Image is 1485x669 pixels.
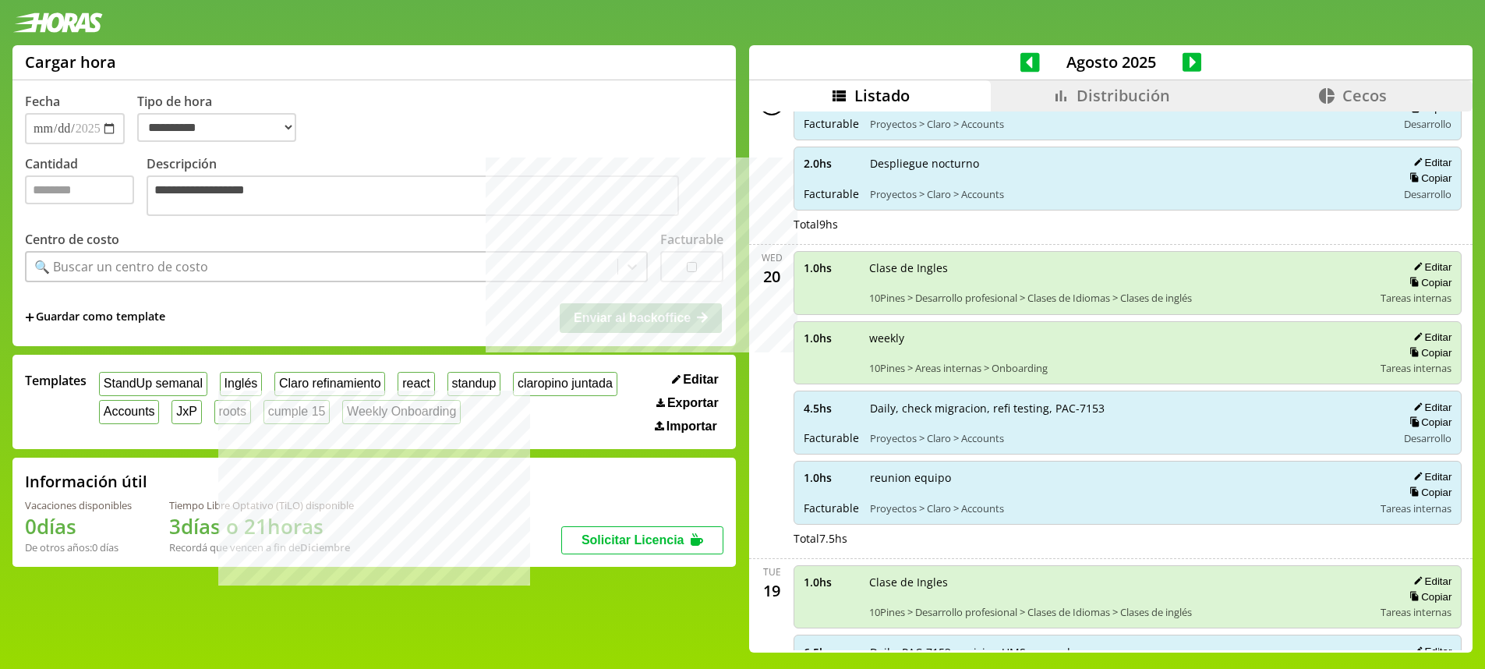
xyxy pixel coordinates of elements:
span: Despliegue nocturno [870,156,1386,171]
span: Distribución [1077,85,1170,106]
button: standup [447,372,501,396]
div: Total 9 hs [794,217,1462,232]
label: Descripción [147,155,723,220]
span: Cecos [1342,85,1387,106]
button: Claro refinamiento [274,372,385,396]
span: reunion equipo [870,470,1370,485]
span: weekly [869,331,1370,345]
div: 20 [759,264,784,289]
button: Copiar [1405,172,1451,185]
button: Copiar [1405,346,1451,359]
span: 1.0 hs [804,260,858,275]
button: claropino juntada [513,372,617,396]
h1: 3 días o 21 horas [169,512,354,540]
span: Clase de Ingles [869,260,1370,275]
span: Proyectos > Claro > Accounts [870,431,1386,445]
div: scrollable content [749,111,1473,650]
label: Fecha [25,93,60,110]
span: Tareas internas [1381,291,1451,305]
button: Solicitar Licencia [561,526,723,554]
div: 🔍 Buscar un centro de costo [34,258,208,275]
span: Facturable [804,430,859,445]
span: Desarrollo [1404,431,1451,445]
span: 1.0 hs [804,470,859,485]
button: cumple 15 [263,400,330,424]
div: Wed [762,251,783,264]
span: Facturable [804,116,859,131]
span: Daily, PAC-7153, revision UMS en prod [870,645,1386,660]
button: Editar [667,372,723,388]
button: Copiar [1405,416,1451,429]
span: Facturable [804,186,859,201]
span: 1.0 hs [804,331,858,345]
div: Tue [763,565,781,579]
span: Editar [683,373,718,387]
span: Tareas internas [1381,361,1451,375]
button: StandUp semanal [99,372,207,396]
div: De otros años: 0 días [25,540,132,554]
button: react [398,372,434,396]
span: 1.0 hs [804,575,858,589]
span: 10Pines > Desarrollo profesional > Clases de Idiomas > Clases de inglés [869,291,1370,305]
span: Proyectos > Claro > Accounts [870,187,1386,201]
span: + [25,309,34,326]
button: Editar [1409,156,1451,169]
span: Facturable [804,501,859,515]
h2: Información útil [25,471,147,492]
div: Recordá que vencen a fin de [169,540,354,554]
span: 10Pines > Desarrollo profesional > Clases de Idiomas > Clases de inglés [869,605,1370,619]
label: Tipo de hora [137,93,309,144]
span: Desarrollo [1404,117,1451,131]
button: Editar [1409,575,1451,588]
button: Inglés [220,372,262,396]
label: Facturable [660,231,723,248]
button: Editar [1409,331,1451,344]
button: Accounts [99,400,159,424]
span: Importar [666,419,717,434]
button: Copiar [1405,276,1451,289]
span: 6.5 hs [804,645,859,660]
span: Agosto 2025 [1040,51,1183,73]
button: Editar [1409,470,1451,483]
label: Cantidad [25,155,147,220]
input: Cantidad [25,175,134,204]
div: Vacaciones disponibles [25,498,132,512]
span: Tareas internas [1381,605,1451,619]
button: Copiar [1405,590,1451,604]
textarea: Descripción [147,175,679,216]
img: logotipo [12,12,103,33]
label: Centro de costo [25,231,119,248]
button: Editar [1409,401,1451,414]
span: Listado [854,85,910,106]
h1: 0 días [25,512,132,540]
button: Editar [1409,260,1451,274]
span: Proyectos > Claro > Accounts [870,501,1370,515]
span: 4.5 hs [804,401,859,416]
span: Daily, check migracion, refi testing, PAC-7153 [870,401,1386,416]
button: Editar [1409,645,1451,658]
span: Clase de Ingles [869,575,1370,589]
div: Tiempo Libre Optativo (TiLO) disponible [169,498,354,512]
span: Desarrollo [1404,187,1451,201]
button: Weekly Onboarding [342,400,461,424]
span: +Guardar como template [25,309,165,326]
div: 19 [759,579,784,604]
span: 10Pines > Areas internas > Onboarding [869,361,1370,375]
span: Proyectos > Claro > Accounts [870,117,1386,131]
button: roots [214,400,251,424]
span: Solicitar Licencia [582,533,684,547]
button: JxP [171,400,201,424]
button: Exportar [652,395,723,411]
div: Total 7.5 hs [794,531,1462,546]
select: Tipo de hora [137,113,296,142]
b: Diciembre [300,540,350,554]
h1: Cargar hora [25,51,116,73]
button: Copiar [1405,486,1451,499]
span: Tareas internas [1381,501,1451,515]
span: Exportar [667,396,719,410]
span: 2.0 hs [804,156,859,171]
span: Templates [25,372,87,389]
